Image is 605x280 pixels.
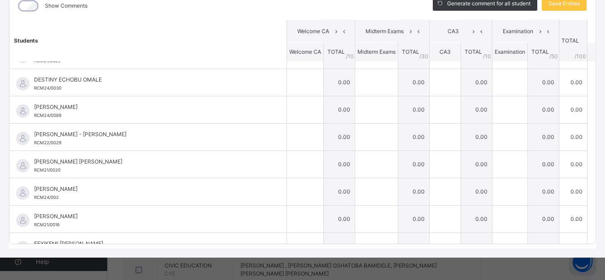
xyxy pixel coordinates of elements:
[559,205,587,233] td: 0.00
[14,37,38,43] span: Students
[323,69,355,96] td: 0.00
[499,27,537,35] span: Examination
[461,123,492,151] td: 0.00
[527,123,559,151] td: 0.00
[289,48,321,55] span: Welcome CA
[346,52,354,60] span: / 10
[436,27,470,35] span: CA3
[461,178,492,205] td: 0.00
[45,2,87,10] label: Show Comments
[323,205,355,233] td: 0.00
[34,103,266,111] span: [PERSON_NAME]
[465,48,482,55] span: TOTAL
[34,113,61,118] span: RCM24/0089
[34,195,59,200] span: RCM24/002
[531,48,549,55] span: TOTAL
[34,58,61,63] span: RCM21/0029
[398,69,429,96] td: 0.00
[34,158,266,166] span: [PERSON_NAME] [PERSON_NAME]
[461,151,492,178] td: 0.00
[323,151,355,178] td: 0.00
[16,214,30,227] img: default.svg
[559,20,587,61] th: TOTAL
[461,69,492,96] td: 0.00
[559,123,587,151] td: 0.00
[527,151,559,178] td: 0.00
[327,48,345,55] span: TOTAL
[16,104,30,118] img: default.svg
[527,69,559,96] td: 0.00
[323,96,355,123] td: 0.00
[34,212,266,220] span: [PERSON_NAME]
[559,233,587,260] td: 0.00
[16,77,30,90] img: default.svg
[402,48,419,55] span: TOTAL
[398,151,429,178] td: 0.00
[323,123,355,151] td: 0.00
[559,96,587,123] td: 0.00
[398,233,429,260] td: 0.00
[16,186,30,200] img: default.svg
[559,69,587,96] td: 0.00
[575,52,586,60] span: /100
[34,140,61,145] span: RCM22/0029
[527,96,559,123] td: 0.00
[440,48,451,55] span: CA3
[461,205,492,233] td: 0.00
[34,86,61,90] span: RCM24/0030
[357,48,396,55] span: Midterm Exams
[398,205,429,233] td: 0.00
[483,52,491,60] span: / 10
[34,185,266,193] span: [PERSON_NAME]
[294,27,333,35] span: Welcome CA
[34,168,61,172] span: RCM21/0020
[398,178,429,205] td: 0.00
[461,233,492,260] td: 0.00
[16,132,30,145] img: default.svg
[419,52,428,60] span: / 30
[34,76,266,84] span: DESTINY ECHOBU OMALE
[34,130,266,138] span: [PERSON_NAME] - [PERSON_NAME]
[323,178,355,205] td: 0.00
[16,241,30,254] img: default.svg
[559,178,587,205] td: 0.00
[398,123,429,151] td: 0.00
[34,240,266,248] span: FEYIKEMI [PERSON_NAME]
[559,151,587,178] td: 0.00
[527,233,559,260] td: 0.00
[16,159,30,172] img: default.svg
[398,96,429,123] td: 0.00
[461,96,492,123] td: 0.00
[495,48,525,55] span: Examination
[527,178,559,205] td: 0.00
[34,222,60,227] span: RCM21/0016
[362,27,407,35] span: Midterm Exams
[323,233,355,260] td: 0.00
[549,52,558,60] span: / 50
[527,205,559,233] td: 0.00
